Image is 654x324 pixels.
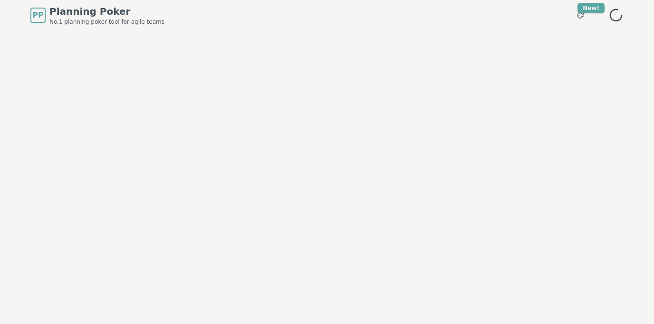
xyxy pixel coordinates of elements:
span: Planning Poker [49,5,164,18]
div: New! [577,3,605,13]
button: New! [572,7,589,24]
span: PP [32,9,43,21]
span: No.1 planning poker tool for agile teams [49,18,164,26]
a: PPPlanning PokerNo.1 planning poker tool for agile teams [30,5,164,26]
